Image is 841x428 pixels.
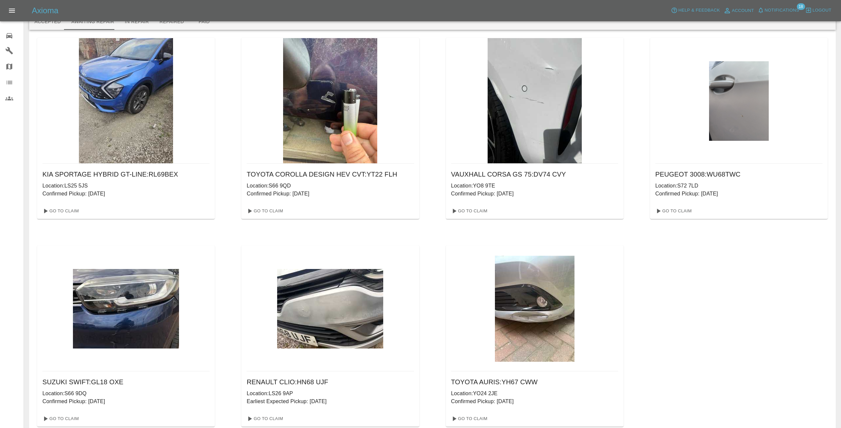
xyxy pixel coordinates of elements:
[655,169,822,180] h6: PEUGEOT 3008 : WU68TWC
[247,190,414,198] p: Confirmed Pickup: [DATE]
[40,206,81,216] a: Go To Claim
[42,390,210,398] p: Location: S66 9DQ
[40,413,81,424] a: Go To Claim
[247,182,414,190] p: Location: S66 9QD
[247,377,414,387] h6: RENAULT CLIO : HN68 UJF
[451,169,618,180] h6: VAUXHALL CORSA GS 75 : DV74 CVY
[451,377,618,387] h6: TOYOTA AURIS : YH67 CWW
[4,3,20,19] button: Open drawer
[154,14,189,30] button: Repaired
[678,7,720,14] span: Help & Feedback
[812,7,831,14] span: Logout
[451,182,618,190] p: Location: YO8 9TE
[797,3,805,10] span: 18
[29,14,66,30] button: Accepted
[451,390,618,398] p: Location: YO24 2JE
[120,14,154,30] button: In Repair
[756,5,801,16] button: Notifications
[804,5,833,16] button: Logout
[244,413,285,424] a: Go To Claim
[42,182,210,190] p: Location: LS25 5JS
[42,190,210,198] p: Confirmed Pickup: [DATE]
[32,5,58,16] h5: Axioma
[653,206,693,216] a: Go To Claim
[722,5,756,16] a: Account
[449,413,489,424] a: Go To Claim
[247,390,414,398] p: Location: LS26 9AP
[451,398,618,405] p: Confirmed Pickup: [DATE]
[244,206,285,216] a: Go To Claim
[42,169,210,180] h6: KIA SPORTAGE HYBRID GT-LINE : RL69BEX
[189,14,219,30] button: Paid
[42,398,210,405] p: Confirmed Pickup: [DATE]
[449,206,489,216] a: Go To Claim
[247,169,414,180] h6: TOYOTA COROLLA DESIGN HEV CVT : YT22 FLH
[732,7,754,15] span: Account
[451,190,618,198] p: Confirmed Pickup: [DATE]
[247,398,414,405] p: Earliest Expected Pickup: [DATE]
[66,14,119,30] button: Awaiting Repair
[42,377,210,387] h6: SUZUKI SWIFT : GL18 OXE
[655,182,822,190] p: Location: S72 7LD
[655,190,822,198] p: Confirmed Pickup: [DATE]
[669,5,721,16] button: Help & Feedback
[765,7,799,14] span: Notifications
